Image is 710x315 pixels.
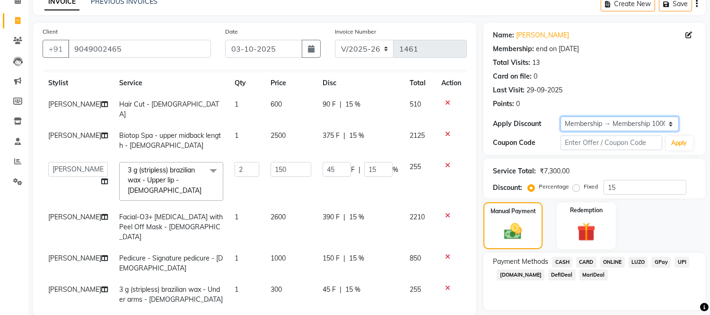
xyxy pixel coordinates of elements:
[532,58,540,68] div: 13
[579,270,608,280] span: MariDeal
[404,72,436,94] th: Total
[493,119,561,129] div: Apply Discount
[271,285,282,294] span: 300
[666,136,693,150] button: Apply
[516,30,569,40] a: [PERSON_NAME]
[675,257,689,268] span: UPI
[548,270,576,280] span: DefiDeal
[323,253,340,263] span: 150 F
[497,270,544,280] span: [DOMAIN_NAME]
[493,257,548,267] span: Payment Methods
[345,99,360,109] span: 15 %
[323,131,340,141] span: 375 F
[43,27,58,36] label: Client
[119,285,223,304] span: 3 g (stripless) brazilian wax - Under arms - [DEMOGRAPHIC_DATA]
[539,182,569,191] label: Percentage
[119,213,223,241] span: Facial-O3+ [MEDICAL_DATA] with Peel Off Mask - [DEMOGRAPHIC_DATA]
[335,27,376,36] label: Invoice Number
[349,212,364,222] span: 15 %
[393,165,398,175] span: %
[235,100,238,108] span: 1
[323,212,340,222] span: 390 F
[68,40,211,58] input: Search by Name/Mobile/Email/Code
[493,183,522,193] div: Discount:
[571,220,601,243] img: _gift.svg
[235,131,238,140] span: 1
[561,135,662,150] input: Enter Offer / Coupon Code
[235,254,238,262] span: 1
[552,257,572,268] span: CASH
[43,72,114,94] th: Stylist
[323,285,336,295] span: 45 F
[235,213,238,221] span: 1
[323,99,336,109] span: 90 F
[600,257,625,268] span: ONLINE
[271,131,286,140] span: 2500
[410,254,421,262] span: 850
[493,58,530,68] div: Total Visits:
[493,99,514,109] div: Points:
[493,138,561,148] div: Coupon Code
[499,221,527,242] img: _cash.svg
[345,285,360,295] span: 15 %
[271,254,286,262] span: 1000
[584,182,598,191] label: Fixed
[570,206,603,215] label: Redemption
[43,40,69,58] button: +91
[202,186,206,195] a: x
[340,99,342,109] span: |
[119,100,219,118] span: Hair Cut - [DEMOGRAPHIC_DATA]
[410,131,425,140] span: 2125
[229,72,265,94] th: Qty
[48,100,101,108] span: [PERSON_NAME]
[493,30,514,40] div: Name:
[410,213,425,221] span: 2210
[119,254,223,272] span: Pedicure - Signature pedicure - [DEMOGRAPHIC_DATA]
[491,207,536,216] label: Manual Payment
[410,285,421,294] span: 255
[114,72,229,94] th: Service
[119,131,221,150] span: Biotop Spa - upper midback length - [DEMOGRAPHIC_DATA]
[629,257,648,268] span: LUZO
[651,257,671,268] span: GPay
[343,212,345,222] span: |
[540,166,570,176] div: ₹7,300.00
[526,85,562,95] div: 29-09-2025
[128,166,202,195] span: 3 g (stripless) brazilian wax - Upper lip - [DEMOGRAPHIC_DATA]
[493,85,525,95] div: Last Visit:
[410,162,421,171] span: 255
[48,285,101,294] span: [PERSON_NAME]
[351,165,355,175] span: F
[359,165,360,175] span: |
[576,257,596,268] span: CARD
[343,253,345,263] span: |
[271,213,286,221] span: 2600
[48,131,101,140] span: [PERSON_NAME]
[410,100,421,108] span: 510
[516,99,520,109] div: 0
[265,72,317,94] th: Price
[349,131,364,141] span: 15 %
[225,27,238,36] label: Date
[317,72,404,94] th: Disc
[534,72,537,81] div: 0
[340,285,342,295] span: |
[493,72,532,81] div: Card on file:
[48,254,101,262] span: [PERSON_NAME]
[343,131,345,141] span: |
[493,166,536,176] div: Service Total:
[536,44,579,54] div: end on [DATE]
[349,253,364,263] span: 15 %
[271,100,282,108] span: 600
[436,72,467,94] th: Action
[48,213,101,221] span: [PERSON_NAME]
[235,285,238,294] span: 1
[493,44,534,54] div: Membership:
